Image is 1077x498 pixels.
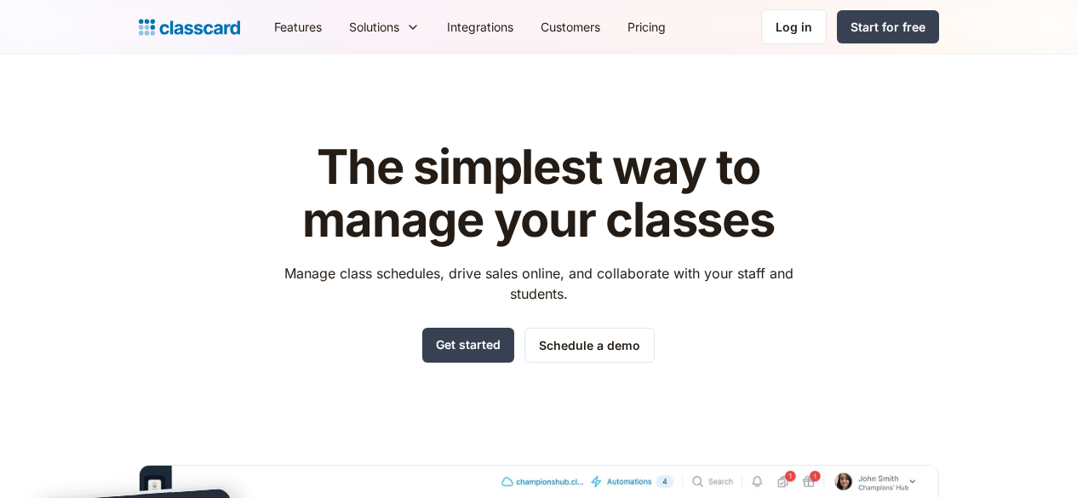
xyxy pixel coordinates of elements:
[761,9,827,44] a: Log in
[524,328,655,363] a: Schedule a demo
[837,10,939,43] a: Start for free
[268,263,809,304] p: Manage class schedules, drive sales online, and collaborate with your staff and students.
[527,8,614,46] a: Customers
[261,8,335,46] a: Features
[139,15,240,39] a: home
[776,18,812,36] div: Log in
[433,8,527,46] a: Integrations
[349,18,399,36] div: Solutions
[335,8,433,46] div: Solutions
[614,8,679,46] a: Pricing
[851,18,925,36] div: Start for free
[422,328,514,363] a: Get started
[268,141,809,246] h1: The simplest way to manage your classes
